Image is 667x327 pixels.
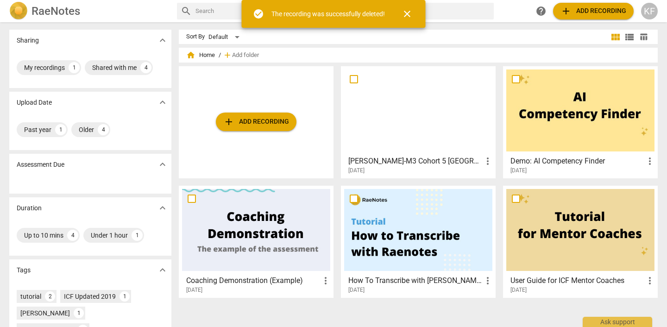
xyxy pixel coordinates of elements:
h3: Coaching Demonstration (Example) [186,275,320,286]
img: Logo [9,2,28,20]
button: KF [641,3,658,19]
span: more_vert [644,275,655,286]
span: search [181,6,192,17]
div: Default [208,30,243,44]
h3: How To Transcribe with RaeNotes [348,275,482,286]
div: 1 [55,124,66,135]
div: 4 [140,62,151,73]
span: [DATE] [348,286,365,294]
button: Show more [156,95,170,109]
div: ICF Updated 2019 [64,292,116,301]
div: Up to 10 mins [24,231,63,240]
span: add [223,50,232,60]
div: Sort By [186,33,205,40]
a: [PERSON_NAME]-M3 Cohort 5 [GEOGRAPHIC_DATA] 2025[DATE] [344,69,492,174]
div: 4 [98,124,109,135]
p: Assessment Due [17,160,64,170]
h3: User Guide for ICF Mentor Coaches [510,275,644,286]
span: Add recording [560,6,626,17]
button: Show more [156,263,170,277]
span: more_vert [644,156,655,167]
a: Help [533,3,549,19]
input: Search [195,4,490,19]
a: How To Transcribe with [PERSON_NAME][DATE] [344,189,492,294]
button: Upload [216,113,296,131]
span: [DATE] [186,286,202,294]
span: more_vert [482,156,493,167]
span: expand_more [157,264,168,276]
div: Ask support [583,317,652,327]
button: Show more [156,201,170,215]
div: 1 [132,230,143,241]
span: more_vert [320,275,331,286]
button: Table view [636,30,650,44]
button: Tile view [609,30,623,44]
div: 2 [45,291,55,302]
button: Show more [156,157,170,171]
p: Sharing [17,36,39,45]
span: add [560,6,572,17]
div: Past year [24,125,51,134]
div: My recordings [24,63,65,72]
span: view_list [624,31,635,43]
div: 1 [74,308,84,318]
div: 1 [69,62,80,73]
div: tutorial [20,292,41,301]
div: Shared with me [92,63,137,72]
a: Demo: AI Competency Finder[DATE] [506,69,654,174]
span: Add recording [223,116,289,127]
span: home [186,50,195,60]
span: help [535,6,547,17]
p: Duration [17,203,42,213]
a: User Guide for ICF Mentor Coaches[DATE] [506,189,654,294]
p: Upload Date [17,98,52,107]
div: 1 [120,291,130,302]
button: Show more [156,33,170,47]
span: expand_more [157,35,168,46]
span: check_circle [253,8,264,19]
button: Close [396,3,418,25]
span: add [223,116,234,127]
h3: Demo: AI Competency Finder [510,156,644,167]
span: Home [186,50,215,60]
span: table_chart [639,32,648,41]
span: / [219,52,221,59]
button: Upload [553,3,634,19]
span: expand_more [157,159,168,170]
span: expand_more [157,97,168,108]
p: Tags [17,265,31,275]
h2: RaeNotes [31,5,80,18]
div: Under 1 hour [91,231,128,240]
a: LogoRaeNotes [9,2,170,20]
a: Coaching Demonstration (Example)[DATE] [182,189,330,294]
span: [DATE] [510,167,527,175]
span: more_vert [482,275,493,286]
div: [PERSON_NAME] [20,308,70,318]
span: close [402,8,413,19]
div: Older [79,125,94,134]
span: [DATE] [510,286,527,294]
button: List view [623,30,636,44]
div: The recording was successfully deleted! [271,9,385,19]
span: Add folder [232,52,259,59]
span: [DATE] [348,167,365,175]
h3: Katie Frazer-M3 Cohort 5 Spain 2025 [348,156,482,167]
div: 4 [67,230,78,241]
span: view_module [610,31,621,43]
span: expand_more [157,202,168,214]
